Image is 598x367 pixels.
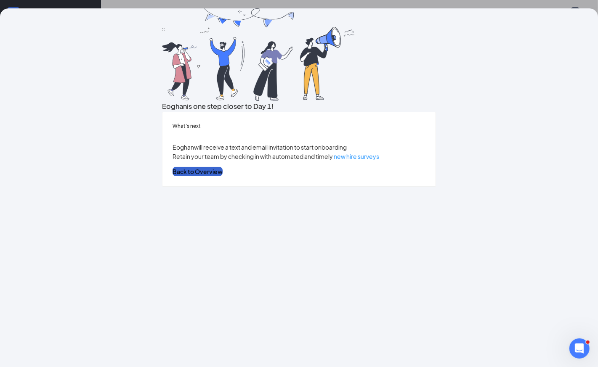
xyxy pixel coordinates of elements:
p: Eoghan will receive a text and email invitation to start onboarding [173,143,425,152]
p: Retain your team by checking in with automated and timely [173,152,425,161]
a: new hire surveys [334,153,379,160]
h5: What’s next [173,122,425,130]
button: Back to Overview [173,167,223,176]
iframe: Intercom live chat [569,338,590,359]
h3: Eoghan is one step closer to Day 1! [162,101,436,112]
img: you are all set [162,8,356,101]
